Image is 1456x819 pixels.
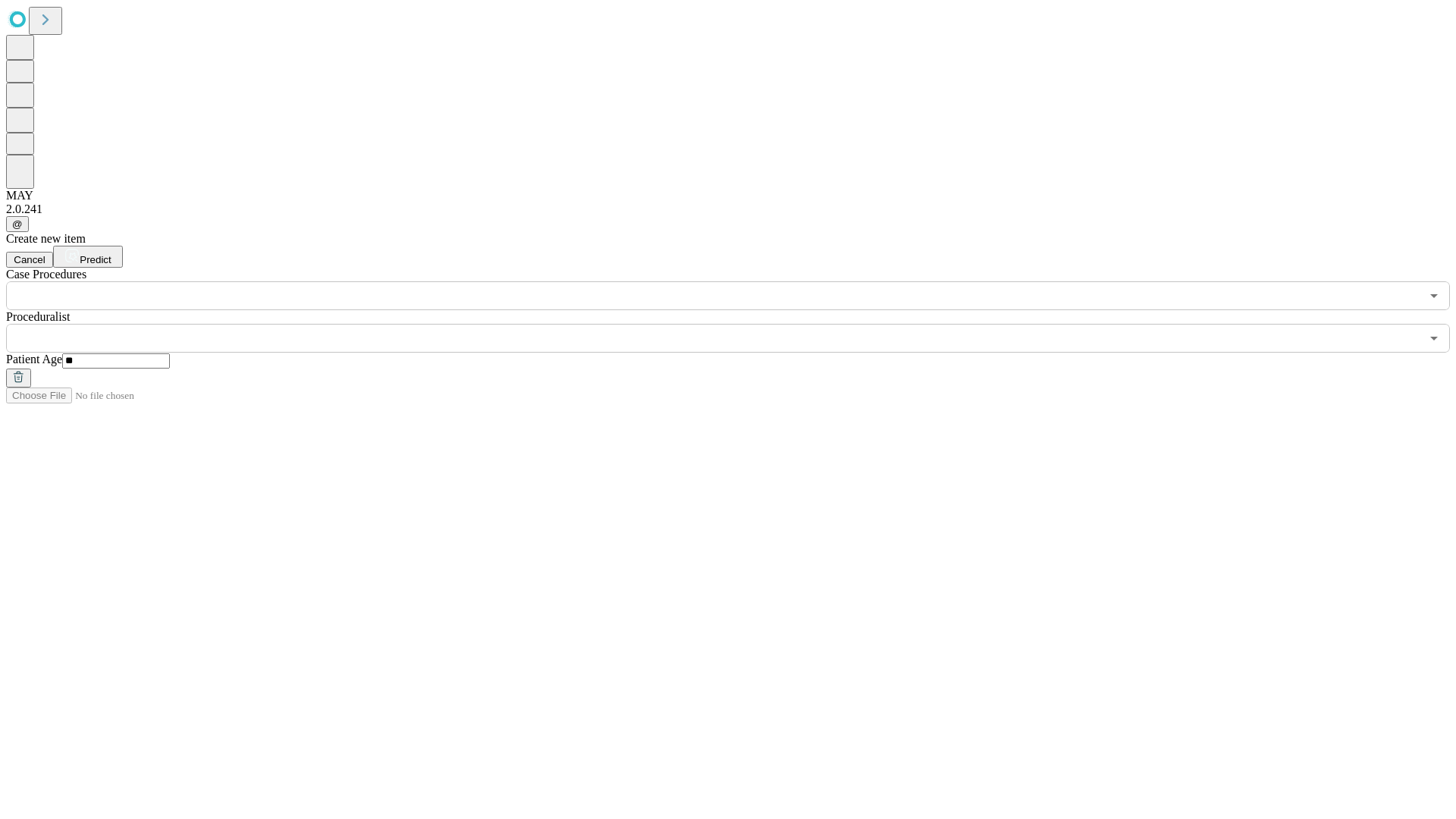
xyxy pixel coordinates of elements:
button: Predict [53,246,123,268]
button: Cancel [6,252,53,268]
div: MAY [6,189,1450,202]
span: Predict [80,254,111,265]
span: Proceduralist [6,310,70,323]
span: Create new item [6,232,86,245]
button: @ [6,216,29,232]
span: @ [12,218,23,230]
span: Cancel [14,254,45,265]
span: Patient Age [6,353,62,366]
button: Open [1423,285,1445,306]
button: Open [1423,328,1445,349]
span: Scheduled Procedure [6,268,86,281]
div: 2.0.241 [6,202,1450,216]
